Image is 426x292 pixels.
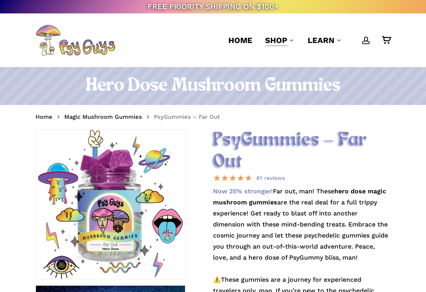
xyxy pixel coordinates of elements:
a: Magic Mushroom Gummies [64,113,142,121]
a: Home [35,113,52,121]
strong: Now 25% stronger! [213,187,273,195]
img: PsyGuys [35,24,115,56]
span: Shop [265,36,287,45]
nav: Main Menu [222,13,390,67]
strong: ⚠️ [213,276,221,283]
a: Shop [265,35,295,46]
a: Cart [382,36,390,45]
span: Learn [308,36,334,45]
h1: Hero Dose Mushroom Gummies [35,75,390,97]
a: Learn [308,35,342,46]
a: Home [228,35,252,46]
strong: hero dose magic mushroom gummies [213,187,386,206]
span: Home [228,36,252,45]
h2: PsyGummies – Far Out [213,129,390,173]
span: PsyGummies – Far Out [154,113,220,120]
